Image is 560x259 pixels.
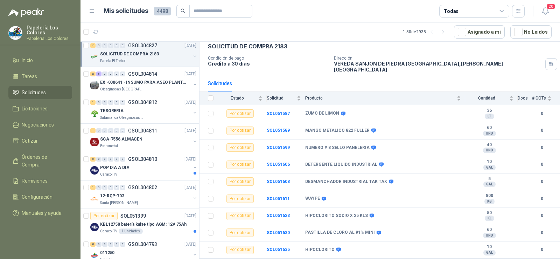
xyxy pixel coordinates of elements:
[484,199,495,204] div: KG
[305,179,387,185] b: DESMANCHADOR INDUSTRIAL TAK TAX
[154,7,171,15] span: 4498
[184,156,196,163] p: [DATE]
[184,213,196,219] p: [DATE]
[102,71,107,76] div: 0
[128,100,157,105] p: GSOL004812
[532,144,552,151] b: 0
[100,250,114,256] p: 011250
[465,96,508,101] span: Cantidad
[100,51,159,57] p: SOLICITUD DE COMPRA 2183
[485,114,494,119] div: LT
[100,58,126,64] p: Panela El Trébol
[8,54,72,67] a: Inicio
[100,143,118,149] p: Estrumetal
[267,162,290,167] a: SOL051606
[226,229,254,237] div: Por cotizar
[120,213,146,218] p: SOL051399
[465,125,513,131] b: 60
[96,185,101,190] div: 0
[102,128,107,133] div: 0
[267,230,290,235] a: SOL051630
[532,110,552,117] b: 0
[532,127,552,134] b: 0
[465,227,513,233] b: 60
[226,212,254,220] div: Por cotizar
[108,71,113,76] div: 0
[444,7,458,15] div: Todas
[80,209,199,237] a: Por cotizarSOL051399[DATE] Company LogoKBL12750 batería kaise tipo AGM: 12V 75AhCaracol TV1 Unidades
[226,161,254,169] div: Por cotizar
[8,8,44,17] img: Logo peakr
[305,230,375,236] b: PASTILLA DE CLORO AL 91% MINI
[102,242,107,247] div: 0
[305,247,335,253] b: HIPOCLORITO
[465,142,513,148] b: 40
[305,162,377,168] b: DETERGENTE LIQUIDO INDUSTRIAL
[114,185,119,190] div: 0
[114,157,119,162] div: 0
[114,100,119,105] div: 0
[510,25,552,39] button: No Leídos
[267,145,290,150] b: SOL051599
[22,153,65,169] span: Órdenes de Compra
[8,86,72,99] a: Solicitudes
[267,91,305,105] th: Solicitud
[267,247,290,252] a: SOL051635
[90,71,96,76] div: 2
[102,185,107,190] div: 0
[96,128,101,133] div: 0
[226,143,254,152] div: Por cotizar
[128,71,157,76] p: GSOL004814
[108,128,113,133] div: 0
[90,100,96,105] div: 1
[90,212,118,220] div: Por cotizar
[96,242,101,247] div: 0
[114,71,119,76] div: 0
[108,157,113,162] div: 0
[90,128,96,133] div: 1
[539,5,552,18] button: 20
[267,111,290,116] a: SOL051587
[114,43,119,48] div: 0
[184,42,196,49] p: [DATE]
[90,242,96,247] div: 8
[120,185,125,190] div: 0
[27,36,72,41] p: Papeleria Los Colores
[90,183,198,206] a: 1 0 0 0 0 0 GSOL004802[DATE] Company Logo12-RQP-703Santa [PERSON_NAME]
[184,71,196,77] p: [DATE]
[108,242,113,247] div: 0
[8,174,72,188] a: Remisiones
[305,196,320,202] b: WAYPE
[100,87,144,92] p: Oleaginosas [GEOGRAPHIC_DATA][PERSON_NAME]
[532,178,552,185] b: 0
[96,100,101,105] div: 0
[90,138,99,146] img: Company Logo
[483,250,496,255] div: GAL
[454,25,505,39] button: Asignado a mi
[90,41,198,64] a: 11 0 0 0 0 0 GSOL004827[DATE] Company LogoSOLICITUD DE COMPRA 2183Panela El Trébol
[465,108,513,114] b: 36
[90,157,96,162] div: 2
[100,229,117,234] p: Caracol TV
[267,179,290,184] a: SOL051608
[22,121,54,129] span: Negociaciones
[100,221,187,228] p: KBL12750 batería kaise tipo AGM: 12V 75Ah
[128,43,157,48] p: GSOL004827
[90,109,99,118] img: Company Logo
[267,128,290,133] b: SOL051589
[128,242,157,247] p: GSOL004793
[90,223,99,231] img: Company Logo
[267,196,290,201] a: SOL051611
[208,43,287,50] p: SOLICITUD DE COMPRA 2183
[8,190,72,204] a: Configuración
[184,128,196,134] p: [DATE]
[483,182,496,187] div: GAL
[546,3,556,10] span: 20
[267,96,295,101] span: Solicitud
[100,172,117,177] p: Caracol TV
[120,157,125,162] div: 0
